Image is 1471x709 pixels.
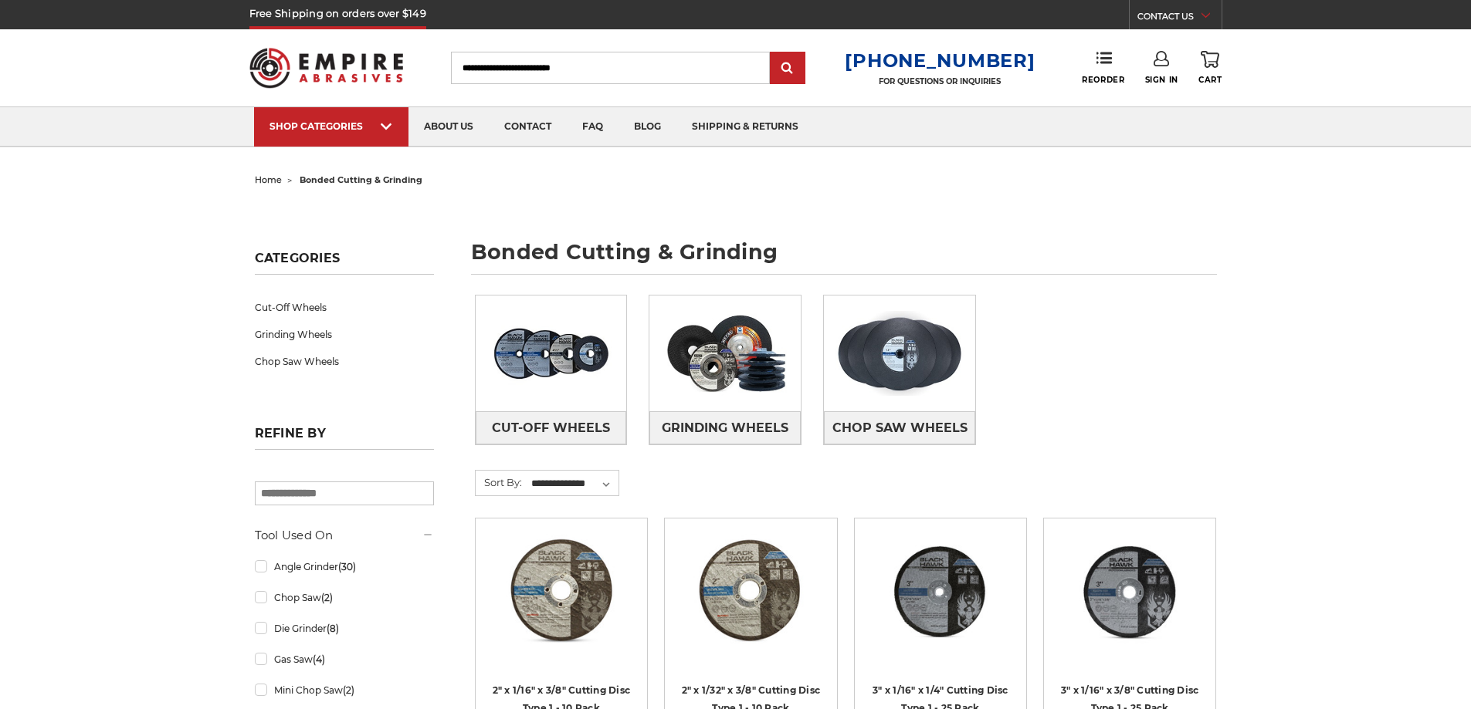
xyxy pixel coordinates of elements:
[476,471,522,494] label: Sort By:
[824,411,975,444] a: Chop Saw Wheels
[649,300,801,407] img: Grinding Wheels
[772,53,803,84] input: Submit
[1082,75,1124,85] span: Reorder
[255,646,434,673] a: Gas Saw
[471,241,1217,275] h1: bonded cutting & grinding
[255,677,434,704] a: Mini Chop Saw
[476,411,627,444] a: Cut-Off Wheels
[255,321,434,348] a: Grinding Wheels
[321,592,333,603] span: (2)
[1055,529,1205,679] a: 3" x 1/16" x 3/8" Cutting Disc
[676,107,814,147] a: shipping & returns
[845,76,1035,86] p: FOR QUESTIONS OR INQUIRIES
[255,426,434,450] h5: Refine by
[529,472,619,495] select: Sort By:
[689,529,812,653] img: 2" x 1/32" x 3/8" Cut Off Wheel
[824,300,975,407] img: Chop Saw Wheels
[255,294,434,321] a: Cut-Off Wheels
[879,529,1002,653] img: 3” x .0625” x 1/4” Die Grinder Cut-Off Wheels by Black Hawk Abrasives
[866,529,1015,679] a: 3” x .0625” x 1/4” Die Grinder Cut-Off Wheels by Black Hawk Abrasives
[338,561,356,572] span: (30)
[1198,75,1222,85] span: Cart
[486,529,636,679] a: 2" x 1/16" x 3/8" Cut Off Wheel
[845,49,1035,72] a: [PHONE_NUMBER]
[1068,529,1191,653] img: 3" x 1/16" x 3/8" Cutting Disc
[255,348,434,375] a: Chop Saw Wheels
[662,415,788,441] span: Grinding Wheels
[255,553,434,580] a: Angle Grinder
[327,623,339,634] span: (8)
[476,300,627,407] img: Cut-Off Wheels
[1137,8,1222,29] a: CONTACT US
[492,415,610,441] span: Cut-Off Wheels
[489,107,567,147] a: contact
[619,107,676,147] a: blog
[676,529,825,679] a: 2" x 1/32" x 3/8" Cut Off Wheel
[255,615,434,642] a: Die Grinder
[1145,75,1178,85] span: Sign In
[255,526,434,545] h5: Tool Used On
[313,653,325,665] span: (4)
[249,38,404,98] img: Empire Abrasives
[1082,51,1124,84] a: Reorder
[500,529,623,653] img: 2" x 1/16" x 3/8" Cut Off Wheel
[255,174,282,185] a: home
[1198,51,1222,85] a: Cart
[300,174,422,185] span: bonded cutting & grinding
[649,411,801,444] a: Grinding Wheels
[255,251,434,275] h5: Categories
[408,107,489,147] a: about us
[255,584,434,611] a: Chop Saw
[567,107,619,147] a: faq
[269,120,393,132] div: SHOP CATEGORIES
[343,684,354,696] span: (2)
[832,415,968,441] span: Chop Saw Wheels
